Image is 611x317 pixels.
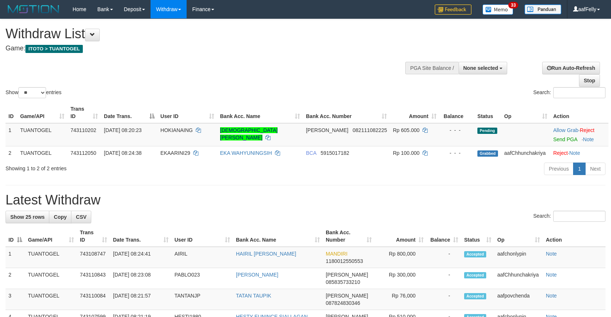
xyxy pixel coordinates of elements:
[220,150,272,156] a: EKA WAHYUNINGSIH
[553,136,577,142] a: Send PGA
[375,226,427,247] th: Amount: activate to sort column ascending
[553,150,568,156] a: Reject
[544,163,573,175] a: Previous
[160,150,190,156] span: EKAARINI29
[104,150,141,156] span: [DATE] 08:24:38
[474,102,501,123] th: Status
[217,102,303,123] th: Bank Acc. Name: activate to sort column ascending
[464,272,486,278] span: Accepted
[233,226,323,247] th: Bank Acc. Name: activate to sort column ascending
[435,4,472,15] img: Feedback.jpg
[477,128,497,134] span: Pending
[494,268,543,289] td: aafChhunchakriya
[172,226,233,247] th: User ID: activate to sort column ascending
[477,150,498,157] span: Grabbed
[543,226,605,247] th: Action
[390,102,439,123] th: Amount: activate to sort column ascending
[553,87,605,98] input: Search:
[550,146,608,160] td: ·
[375,268,427,289] td: Rp 300,000
[71,211,91,223] a: CSV
[405,62,458,74] div: PGA Site Balance /
[427,247,461,268] td: -
[585,163,605,175] a: Next
[6,4,61,15] img: MOTION_logo.png
[67,102,101,123] th: Trans ID: activate to sort column ascending
[494,226,543,247] th: Op: activate to sort column ascending
[546,293,557,299] a: Note
[303,102,390,123] th: Bank Acc. Number: activate to sort column ascending
[442,127,472,134] div: - - -
[326,293,368,299] span: [PERSON_NAME]
[236,293,271,299] a: TATAN TAUPIK
[326,300,360,306] span: Copy 087824830346 to clipboard
[393,127,419,133] span: Rp 605.000
[550,123,608,146] td: ·
[550,102,608,123] th: Action
[542,62,600,74] a: Run Auto-Refresh
[101,102,158,123] th: Date Trans.: activate to sort column descending
[494,289,543,310] td: aafpovchenda
[427,268,461,289] td: -
[546,272,557,278] a: Note
[6,289,25,310] td: 3
[110,289,172,310] td: [DATE] 08:21:57
[573,163,586,175] a: 1
[579,74,600,87] a: Stop
[459,62,508,74] button: None selected
[110,268,172,289] td: [DATE] 08:23:08
[49,211,71,223] a: Copy
[6,45,400,52] h4: Game:
[442,149,472,157] div: - - -
[6,102,17,123] th: ID
[501,146,550,160] td: aafChhunchakriya
[6,226,25,247] th: ID: activate to sort column descending
[306,150,316,156] span: BCA
[494,247,543,268] td: aafchonlypin
[393,150,419,156] span: Rp 100.000
[323,226,375,247] th: Bank Acc. Number: activate to sort column ascending
[306,127,348,133] span: [PERSON_NAME]
[326,272,368,278] span: [PERSON_NAME]
[10,214,45,220] span: Show 25 rows
[6,87,61,98] label: Show entries
[18,87,46,98] select: Showentries
[501,102,550,123] th: Op: activate to sort column ascending
[583,136,594,142] a: Note
[439,102,474,123] th: Balance
[580,127,594,133] a: Reject
[326,251,347,257] span: MANDIRI
[220,127,278,140] a: [DEMOGRAPHIC_DATA][PERSON_NAME]
[6,123,17,146] td: 1
[77,268,110,289] td: 743110843
[375,247,427,268] td: Rp 800,000
[76,214,86,220] span: CSV
[427,226,461,247] th: Balance: activate to sort column ascending
[77,289,110,310] td: 743110084
[236,251,296,257] a: HAIRIL [PERSON_NAME]
[6,193,605,207] h1: Latest Withdraw
[160,127,193,133] span: HOKIANAING
[464,293,486,299] span: Accepted
[321,150,349,156] span: Copy 5915017182 to clipboard
[463,65,498,71] span: None selected
[6,211,49,223] a: Show 25 rows
[461,226,494,247] th: Status: activate to sort column ascending
[25,289,77,310] td: TUANTOGEL
[70,150,96,156] span: 743112050
[77,226,110,247] th: Trans ID: activate to sort column ascending
[172,247,233,268] td: AIRIL
[353,127,387,133] span: Copy 082111082225 to clipboard
[533,87,605,98] label: Search:
[533,211,605,222] label: Search:
[110,247,172,268] td: [DATE] 08:24:41
[25,226,77,247] th: Game/API: activate to sort column ascending
[6,162,249,172] div: Showing 1 to 2 of 2 entries
[172,268,233,289] td: PABLO023
[483,4,513,15] img: Button%20Memo.svg
[569,150,580,156] a: Note
[70,127,96,133] span: 743110202
[6,146,17,160] td: 2
[326,279,360,285] span: Copy 085835733210 to clipboard
[158,102,217,123] th: User ID: activate to sort column ascending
